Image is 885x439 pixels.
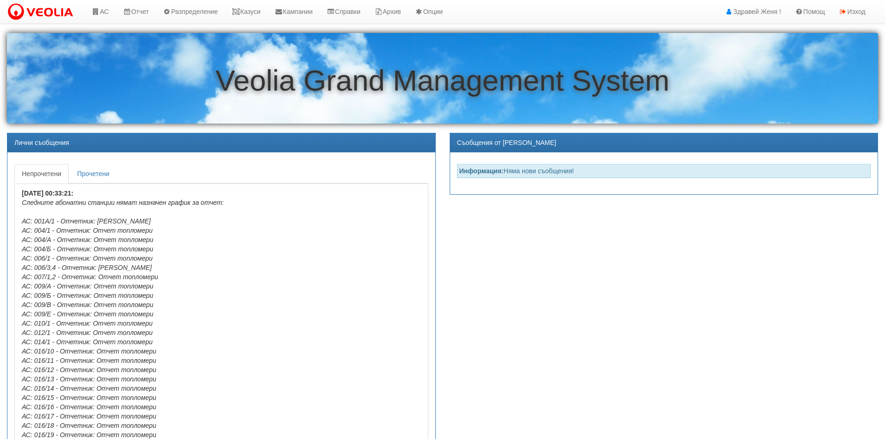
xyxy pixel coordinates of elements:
a: Непрочетени [14,164,69,183]
b: [DATE] 00:33:21: [22,190,73,197]
a: Прочетени [70,164,117,183]
div: Съобщения от [PERSON_NAME] [450,133,878,152]
h1: Veolia Grand Management System [7,65,878,97]
div: Лични съобщения [7,133,435,152]
img: VeoliaLogo.png [7,2,78,22]
div: Няма нови съобщения! [457,164,871,178]
strong: Информация: [459,167,504,175]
